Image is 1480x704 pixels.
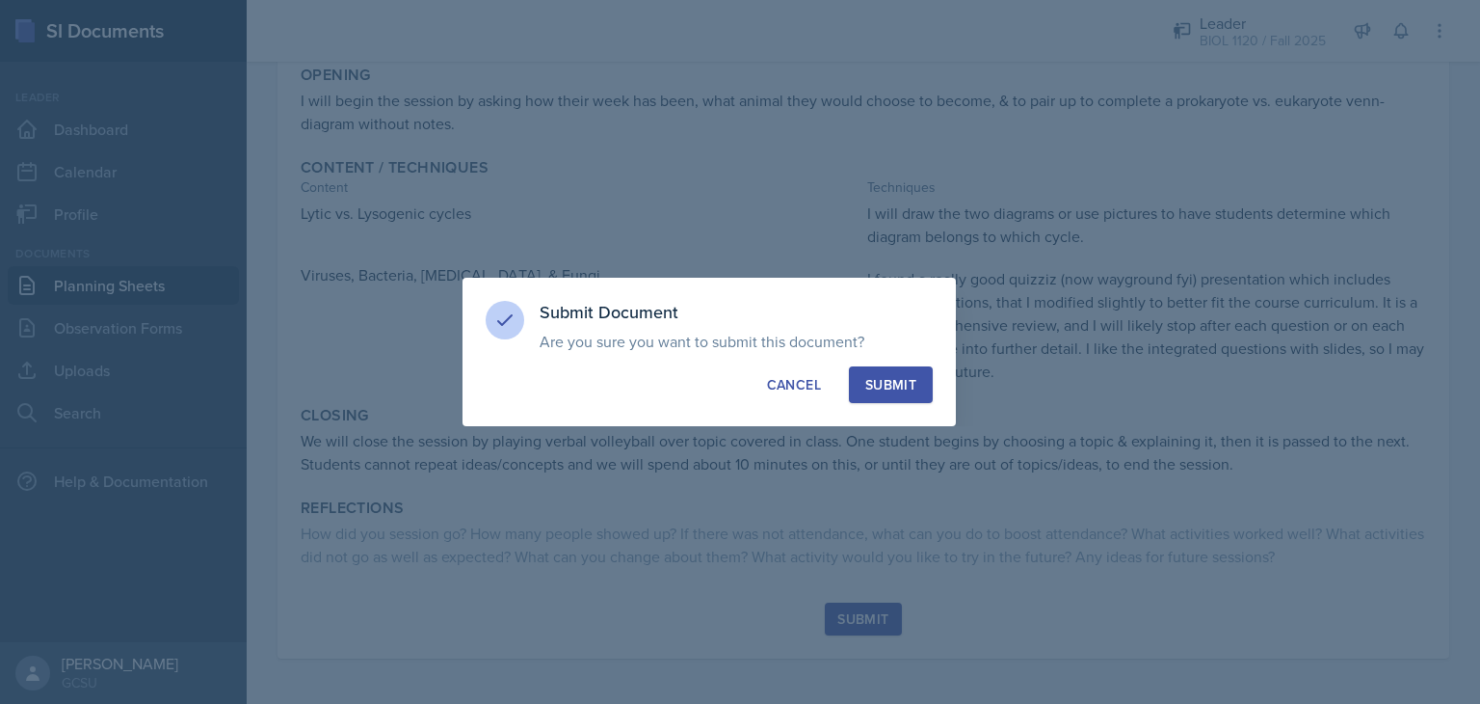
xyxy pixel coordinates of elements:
[540,332,933,351] p: Are you sure you want to submit this document?
[767,375,821,394] div: Cancel
[540,301,933,324] h3: Submit Document
[751,366,837,403] button: Cancel
[849,366,933,403] button: Submit
[865,375,916,394] div: Submit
